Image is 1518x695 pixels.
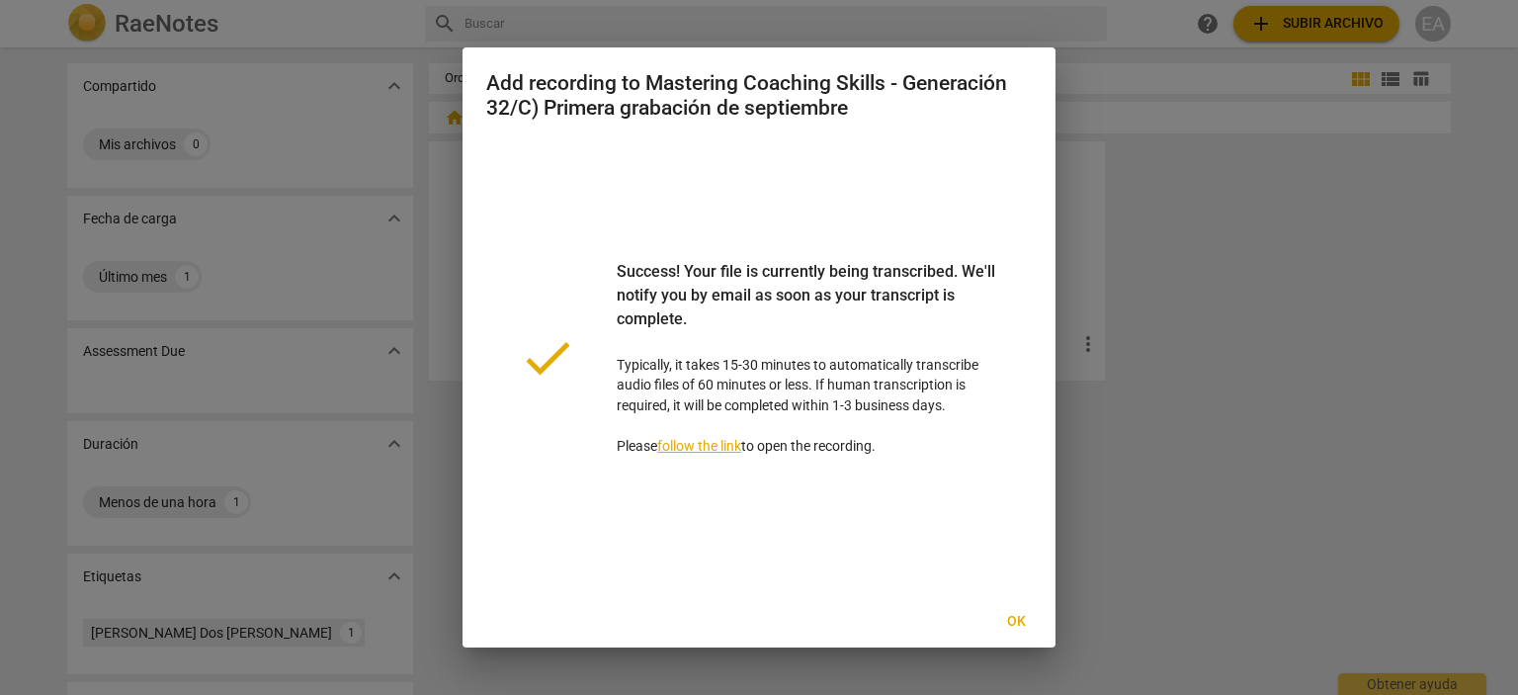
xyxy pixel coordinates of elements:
[617,260,1000,457] p: Typically, it takes 15-30 minutes to automatically transcribe audio files of 60 minutes or less. ...
[657,438,741,454] a: follow the link
[486,71,1032,120] h2: Add recording to Mastering Coaching Skills - Generación 32/C) Primera grabación de septiembre
[1000,612,1032,632] span: Ok
[984,604,1048,640] button: Ok
[518,328,577,388] span: done
[617,260,1000,355] div: Success! Your file is currently being transcribed. We'll notify you by email as soon as your tran...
